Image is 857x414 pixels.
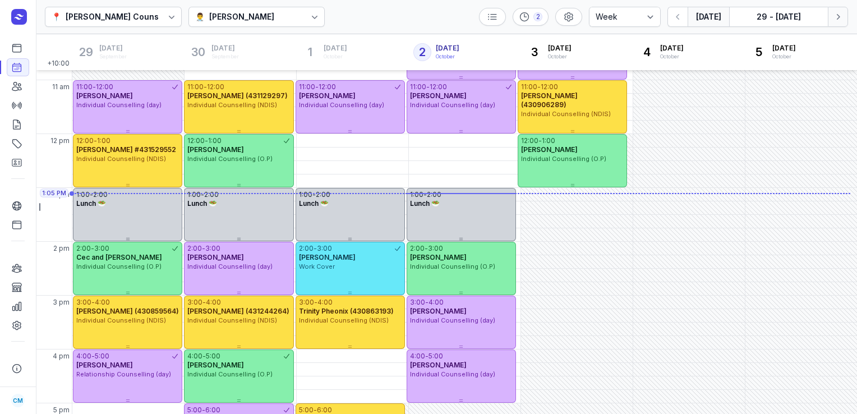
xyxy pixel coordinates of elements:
div: - [94,136,97,145]
span: Lunch 🥗 [410,199,440,208]
div: 1:00 [208,136,222,145]
span: Individual Counselling (O.P) [76,263,162,270]
span: [PERSON_NAME] (431129297) [187,91,288,100]
div: 4:00 [428,298,444,307]
span: [PERSON_NAME] [299,253,356,261]
div: - [423,190,427,199]
div: 5 [750,43,768,61]
span: Individual Counselling (day) [299,101,384,109]
div: 11:00 [76,82,93,91]
span: [PERSON_NAME] [521,145,578,154]
span: Lunch 🥗 [187,199,217,208]
div: 1 [301,43,319,61]
span: [DATE] [324,44,347,53]
div: [PERSON_NAME] Counselling [66,10,181,24]
div: - [312,190,316,199]
div: 2:00 [299,244,314,253]
span: [PERSON_NAME] [410,91,467,100]
span: [PERSON_NAME] [299,91,356,100]
span: Individual Counselling (NDIS) [299,316,389,324]
span: 11 am [52,82,70,91]
div: 3:00 [76,298,91,307]
div: 12:00 [430,82,447,91]
div: September [211,53,239,61]
div: 4:00 [95,298,110,307]
div: 3:00 [428,244,443,253]
span: [PERSON_NAME] #431529552 [76,145,176,154]
div: 3:00 [299,298,314,307]
div: 11:00 [299,82,315,91]
div: 1:00 [76,190,90,199]
div: 5:00 [206,352,220,361]
span: [PERSON_NAME] (430859564) [76,307,179,315]
div: - [201,190,204,199]
div: 3:00 [317,244,332,253]
div: - [91,244,94,253]
span: [PERSON_NAME] [187,253,244,261]
span: Individual Counselling (day) [410,370,495,378]
span: Individual Counselling (NDIS) [76,155,166,163]
span: Lunch 🥗 [299,199,329,208]
div: 4 [638,43,656,61]
div: 4:00 [206,298,221,307]
div: 1:00 [187,190,201,199]
div: 2:00 [187,244,202,253]
button: 29 - [DATE] [729,7,828,27]
div: - [314,244,317,253]
div: 1:00 [410,190,423,199]
span: Work Cover [299,263,335,270]
div: - [90,190,93,199]
span: +10:00 [47,59,72,70]
button: [DATE] [688,7,729,27]
div: - [202,244,205,253]
span: Individual Counselling (NDIS) [76,316,166,324]
div: October [436,53,459,61]
div: - [202,352,206,361]
span: [PERSON_NAME] [187,145,244,154]
span: Individual Counselling (day) [410,316,495,324]
span: Individual Counselling (O.P) [187,370,273,378]
div: - [425,244,428,253]
div: - [204,82,207,91]
div: 📍 [52,10,61,24]
div: 12:00 [521,136,538,145]
span: [DATE] [436,44,459,53]
div: 12:00 [187,136,205,145]
div: 3:00 [410,298,425,307]
span: [PERSON_NAME] [76,91,133,100]
div: 5:00 [428,352,443,361]
div: 2:00 [76,244,91,253]
div: 11:00 [410,82,426,91]
div: 2:00 [93,190,108,199]
span: [DATE] [211,44,239,53]
span: Trinity Pheonix (430863193) [299,307,394,315]
div: - [91,352,95,361]
div: 4:00 [317,298,333,307]
div: October [548,53,572,61]
div: 5:00 [95,352,109,361]
span: 12 pm [50,136,70,145]
div: 4:00 [76,352,91,361]
div: October [324,53,347,61]
span: Individual Counselling (O.P) [410,263,495,270]
span: Individual Counselling (NDIS) [187,316,277,324]
span: [PERSON_NAME] (431244264) [187,307,289,315]
div: - [425,298,428,307]
span: [PERSON_NAME] [410,253,467,261]
div: - [314,298,317,307]
div: 2 [533,12,542,21]
div: 2:00 [410,244,425,253]
div: - [91,298,95,307]
span: 1:05 PM [42,188,66,197]
span: [DATE] [772,44,796,53]
div: September [99,53,127,61]
span: CM [13,394,23,407]
span: Cec and [PERSON_NAME] [76,253,162,261]
div: [PERSON_NAME] [209,10,274,24]
div: 30 [189,43,207,61]
div: 3:00 [205,244,220,253]
div: 2:00 [316,190,330,199]
span: [PERSON_NAME] [410,361,467,369]
div: 11:00 [521,82,537,91]
div: 12:00 [76,136,94,145]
